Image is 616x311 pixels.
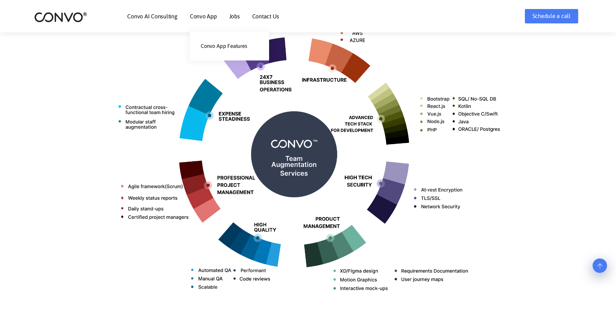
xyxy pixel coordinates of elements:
a: Schedule a call [525,9,578,23]
a: Contact Us [252,13,279,19]
a: Convo App [190,13,217,19]
img: logo_2.png [34,12,87,23]
a: Jobs [229,13,240,19]
a: Convo App Features [190,39,269,53]
a: Convo AI Consulting [127,13,177,19]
